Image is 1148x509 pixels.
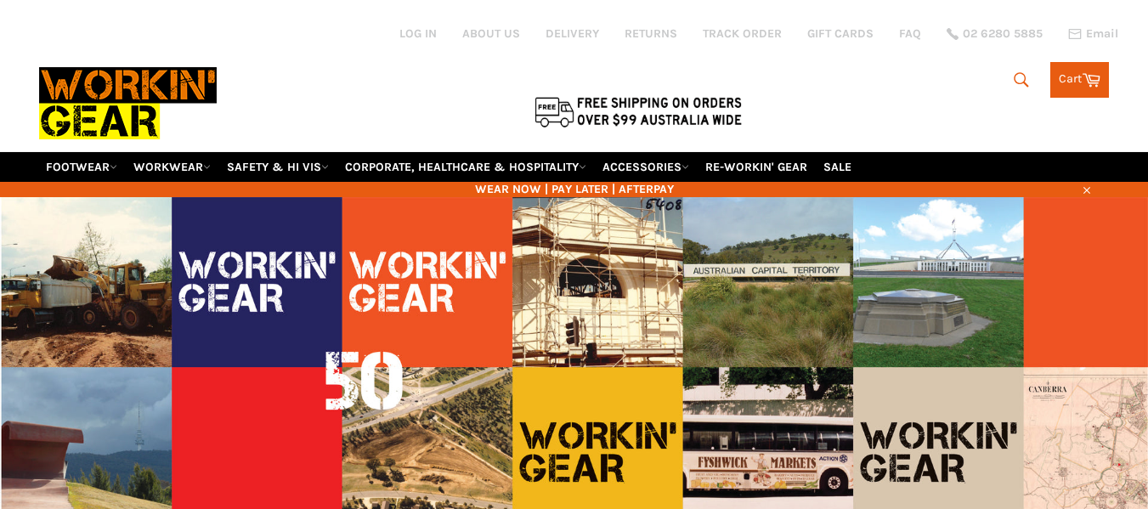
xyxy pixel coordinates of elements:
a: Email [1068,27,1118,41]
a: DELIVERY [546,25,599,42]
img: Workin Gear leaders in Workwear, Safety Boots, PPE, Uniforms. Australia's No.1 in Workwear [39,55,217,151]
a: FOOTWEAR [39,152,124,182]
a: SALE [817,152,858,182]
a: CORPORATE, HEALTHCARE & HOSPITALITY [338,152,593,182]
a: FAQ [899,25,921,42]
a: WORKWEAR [127,152,218,182]
img: Flat $9.95 shipping Australia wide [532,93,744,129]
a: ABOUT US [462,25,520,42]
span: WEAR NOW | PAY LATER | AFTERPAY [39,181,1110,197]
span: Email [1086,28,1118,40]
a: RETURNS [625,25,677,42]
a: ACCESSORIES [596,152,696,182]
a: Cart [1050,62,1109,98]
a: RE-WORKIN' GEAR [698,152,814,182]
a: 02 6280 5885 [947,28,1043,40]
a: SAFETY & HI VIS [220,152,336,182]
a: Log in [399,26,437,41]
a: GIFT CARDS [807,25,874,42]
a: TRACK ORDER [703,25,782,42]
span: 02 6280 5885 [963,28,1043,40]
